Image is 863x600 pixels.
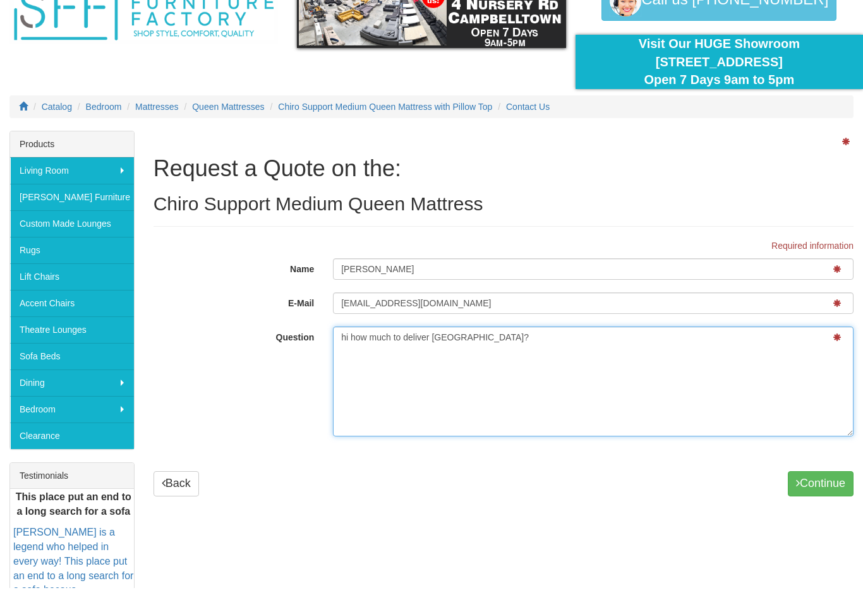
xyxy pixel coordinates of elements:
[10,249,134,275] a: Rugs
[10,143,134,169] div: Products
[10,275,134,302] a: Lift Chairs
[154,168,854,193] h1: Request a Quote on the:
[154,205,854,226] h2: Chiro Support Medium Queen Mattress
[10,196,134,222] a: [PERSON_NAME] Furniture
[42,114,72,124] a: Catalog
[10,475,134,501] div: Testimonials
[144,304,324,321] label: E-Mail
[10,302,134,328] a: Accent Chairs
[278,114,492,124] a: Chiro Support Medium Queen Mattress with Pillow Top
[154,251,854,264] p: Required information
[10,328,134,355] a: Theatre Lounges
[10,169,134,196] a: Living Room
[333,270,854,292] input: Your Name:
[506,114,550,124] a: Contact Us
[788,483,854,508] button: Continue
[154,483,199,508] a: Back
[86,114,122,124] a: Bedroom
[10,408,134,435] a: Bedroom
[144,339,324,356] label: Question
[10,222,134,249] a: Custom Made Lounges
[10,435,134,461] a: Clearance
[333,304,854,326] input: Your E-Mail Address:
[10,381,134,408] a: Dining
[192,114,264,124] a: Queen Mattresses
[144,270,324,287] label: Name
[16,503,131,529] b: This place put an end to a long search for a sofa
[585,47,854,101] div: Visit Our HUGE Showroom [STREET_ADDRESS] Open 7 Days 9am to 5pm
[10,355,134,381] a: Sofa Beds
[135,114,178,124] a: Mattresses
